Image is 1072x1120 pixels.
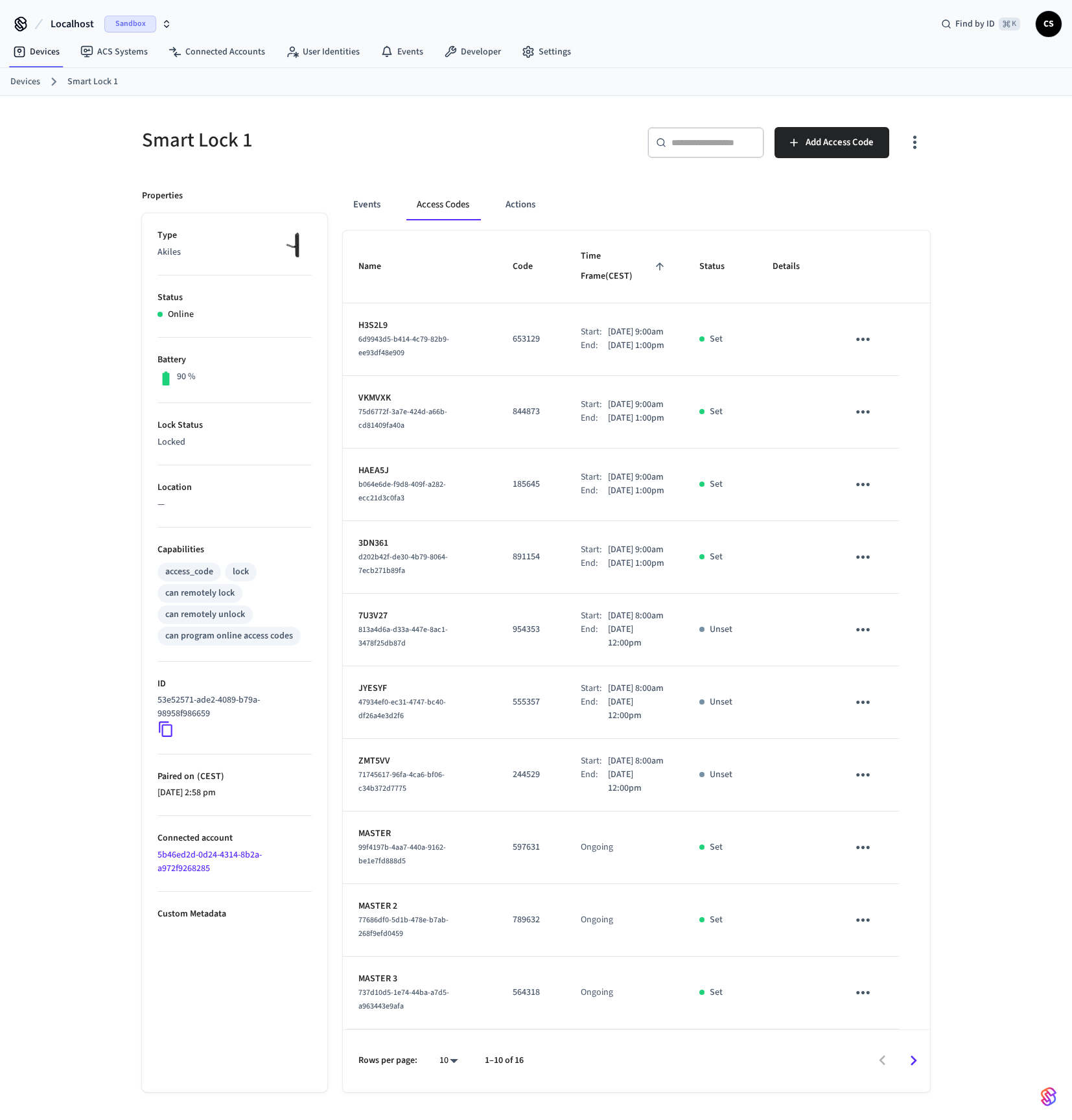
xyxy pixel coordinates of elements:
p: Online [168,308,194,321]
div: Start: [581,682,608,695]
button: Actions [495,189,546,220]
p: 789632 [513,913,550,927]
p: Unset [710,695,732,709]
table: sticky table [343,231,930,1029]
p: [DATE] 8:00am [608,754,664,768]
img: Akiles Roomlock [279,229,312,261]
div: End: [581,484,608,498]
button: Events [343,189,391,220]
p: 7U3V27 [358,609,482,623]
p: [DATE] 8:00am [608,609,664,623]
div: Start: [581,754,608,768]
p: Status [157,291,312,305]
div: Start: [581,543,608,557]
button: Add Access Code [775,127,889,158]
span: ⌘ K [999,17,1020,30]
div: ant example [343,189,930,220]
div: End: [581,412,608,425]
div: Find by ID⌘ K [931,12,1031,36]
span: CS [1037,12,1060,36]
p: Type [157,229,312,242]
span: 6d9943d5-b414-4c79-82b9-ee93df48e909 [358,334,449,358]
p: 844873 [513,405,550,419]
p: Unset [710,623,732,636]
a: Devices [3,40,70,64]
p: Properties [142,189,183,203]
p: Akiles [157,246,312,259]
span: b064e6de-f9d8-409f-a282-ecc21d3c0fa3 [358,479,446,504]
span: Name [358,257,398,277]
a: 5b46ed2d-0d24-4314-8b2a-a972f9268285 [157,848,262,875]
p: 564318 [513,986,550,999]
div: End: [581,623,608,650]
p: JYESYF [358,682,482,695]
div: 10 [433,1051,464,1070]
p: Lock Status [157,419,312,432]
p: — [157,498,312,511]
p: Unset [710,768,732,782]
div: End: [581,339,608,353]
span: Time Frame(CEST) [581,246,668,287]
p: ID [157,677,312,691]
p: 3DN361 [358,537,482,550]
div: can program online access codes [165,629,293,643]
span: Code [513,257,550,277]
p: 90 % [177,370,196,384]
p: [DATE] 9:00am [608,398,664,412]
p: MASTER [358,827,482,841]
p: 597631 [513,841,550,854]
div: Start: [581,398,608,412]
a: Connected Accounts [158,40,275,64]
span: d202b42f-de30-4b79-8064-7ecb271b89fa [358,552,448,576]
p: Set [710,550,723,564]
p: [DATE] 9:00am [608,325,664,339]
span: ( CEST ) [194,770,224,783]
span: 47934ef0-ec31-4747-bc40-df26a4e3d2f6 [358,697,446,721]
span: 77686df0-5d1b-478e-b7ab-268f9efd0459 [358,915,449,939]
div: End: [581,695,608,723]
p: 653129 [513,332,550,346]
img: SeamLogoGradient.69752ec5.svg [1041,1086,1056,1107]
p: [DATE] 1:00pm [608,484,664,498]
p: [DATE] 2:58 pm [157,786,312,800]
div: Start: [581,609,608,623]
p: Capabilities [157,543,312,557]
h5: Smart Lock 1 [142,127,528,154]
a: Settings [511,40,581,64]
span: Localhost [51,16,94,32]
p: MASTER 2 [358,900,482,913]
a: Developer [434,40,511,64]
p: Set [710,478,723,491]
p: [DATE] 1:00pm [608,557,664,570]
p: [DATE] 8:00am [608,682,664,695]
a: User Identities [275,40,370,64]
span: Details [773,257,817,277]
p: ZMT5VV [358,754,482,768]
a: Smart Lock 1 [67,75,118,89]
p: 891154 [513,550,550,564]
p: Set [710,986,723,999]
p: [DATE] 1:00pm [608,339,664,353]
div: access_code [165,565,213,579]
p: Locked [157,436,312,449]
p: [DATE] 1:00pm [608,412,664,425]
a: Events [370,40,434,64]
p: Set [710,405,723,419]
div: End: [581,557,608,570]
span: 99f4197b-4aa7-440a-9162-be1e7fd888d5 [358,842,446,867]
p: HAEA5J [358,464,482,478]
td: Ongoing [565,957,684,1029]
td: Ongoing [565,811,684,884]
p: 555357 [513,695,550,709]
p: Paired on [157,770,312,784]
span: Status [699,257,741,277]
span: 71745617-96fa-4ca6-bf06-c34b372d7775 [358,769,445,794]
p: H3S2L9 [358,319,482,332]
button: CS [1036,11,1062,37]
span: Sandbox [104,16,156,32]
p: [DATE] 12:00pm [608,768,668,795]
button: Access Codes [406,189,480,220]
p: [DATE] 12:00pm [608,695,668,723]
p: MASTER 3 [358,972,482,986]
span: 737d10d5-1e74-44ba-a7d5-a963443e9afa [358,987,449,1012]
